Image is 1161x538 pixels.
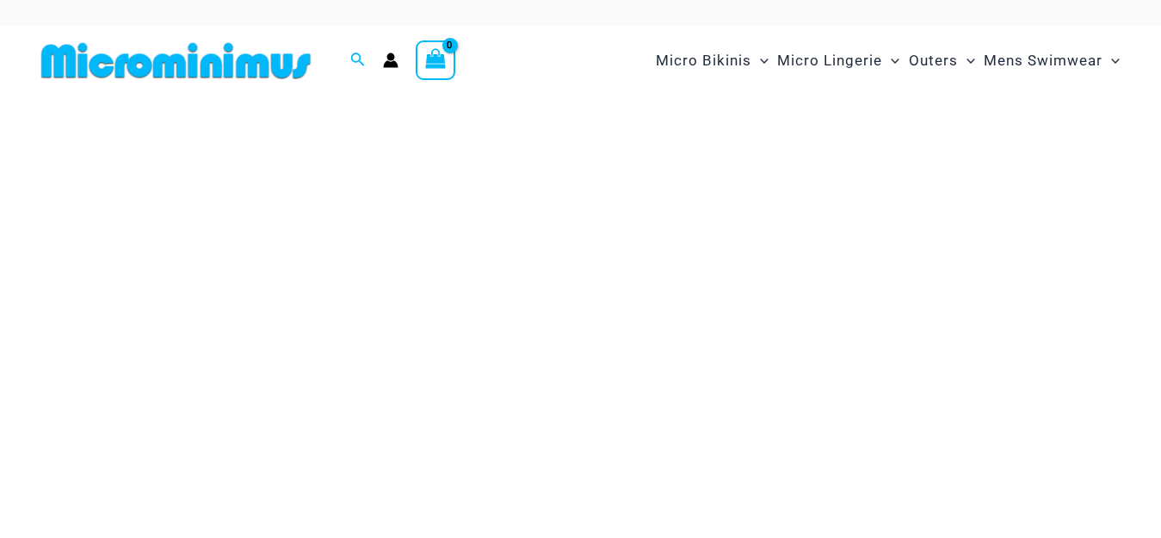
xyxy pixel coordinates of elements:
[979,34,1124,87] a: Mens SwimwearMenu ToggleMenu Toggle
[958,39,975,83] span: Menu Toggle
[773,34,904,87] a: Micro LingerieMenu ToggleMenu Toggle
[882,39,899,83] span: Menu Toggle
[751,39,769,83] span: Menu Toggle
[656,39,751,83] span: Micro Bikinis
[777,39,882,83] span: Micro Lingerie
[984,39,1102,83] span: Mens Swimwear
[652,34,773,87] a: Micro BikinisMenu ToggleMenu Toggle
[909,39,958,83] span: Outers
[34,41,318,80] img: MM SHOP LOGO FLAT
[350,50,366,71] a: Search icon link
[383,53,398,68] a: Account icon link
[1102,39,1120,83] span: Menu Toggle
[649,32,1127,90] nav: Site Navigation
[905,34,979,87] a: OutersMenu ToggleMenu Toggle
[416,40,455,80] a: View Shopping Cart, empty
